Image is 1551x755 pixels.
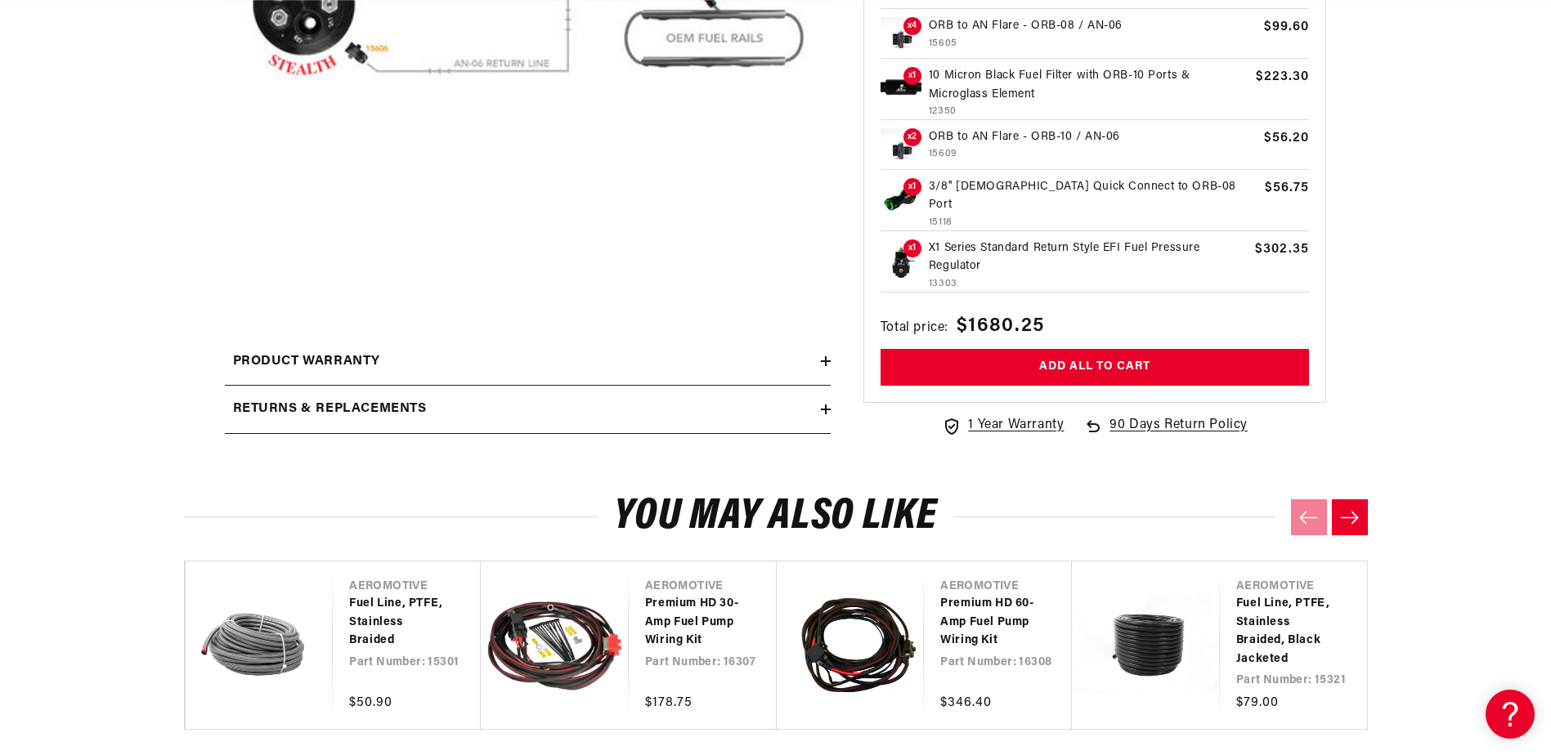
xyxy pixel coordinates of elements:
[1236,595,1335,668] a: Fuel Line, PTFE, Stainless Braided, Black Jacketed
[881,67,1310,120] a: 10 Micron Black Fuel Filter with ORB-10 Ports & Microglass Element x1 10 Micron Black Fuel Filter...
[957,311,1044,341] span: $1680.25
[968,415,1064,436] span: 1 Year Warranty
[881,67,921,108] img: 10 Micron Black Fuel Filter with ORB-10 Ports & Microglass Element
[1332,499,1368,535] button: Next slide
[1255,239,1309,259] span: $302.35
[184,498,1368,536] h2: You may also like
[881,178,1310,231] a: 3/8'' Female Quick Connect to ORB-08 Port x1 3/8'' [DEMOGRAPHIC_DATA] Quick Connect to ORB-08 Por...
[184,561,1368,729] ul: Slider
[929,36,1257,51] p: 15605
[929,239,1248,276] p: X1 Series Standard Return Style EFI Fuel Pressure Regulator
[1109,415,1248,453] span: 90 Days Return Policy
[225,338,831,386] summary: Product warranty
[929,215,1258,230] p: 15118
[929,67,1249,104] p: 10 Micron Black Fuel Filter with ORB-10 Ports & Microglass Element
[881,17,921,58] img: ORB to AN Flare
[1256,67,1309,87] span: $223.30
[881,239,921,280] img: X1 Series Standard Return Style EFI Fuel Pressure Regulator
[903,178,921,196] span: x1
[1264,128,1309,148] span: $56.20
[929,178,1258,215] p: 3/8'' [DEMOGRAPHIC_DATA] Quick Connect to ORB-08 Port
[881,318,948,339] span: Total price:
[1264,17,1309,37] span: $99.60
[940,595,1039,650] a: Premium HD 60-Amp Fuel Pump Wiring Kit
[1083,415,1248,453] a: 90 Days Return Policy
[903,128,921,146] span: x2
[233,351,381,373] h2: Product warranty
[903,239,921,257] span: x1
[929,146,1257,162] p: 15609
[881,349,1310,386] button: Add all to cart
[929,128,1257,146] p: ORB to AN Flare - ORB-10 / AN-06
[881,128,1310,170] a: ORB to AN Flare x2 ORB to AN Flare - ORB-10 / AN-06 15609 $56.20
[349,595,448,650] a: Fuel Line, PTFE, Stainless Braided
[881,17,1310,59] a: ORB to AN Flare x4 ORB to AN Flare - ORB-08 / AN-06 15605 $99.60
[942,415,1064,436] a: 1 Year Warranty
[881,128,921,169] img: ORB to AN Flare
[929,104,1249,119] p: 12350
[881,178,921,219] img: 3/8'' Female Quick Connect to ORB-08 Port
[903,17,921,35] span: x4
[929,276,1248,292] p: 13303
[645,595,744,650] a: Premium HD 30-Amp Fuel Pump Wiring Kit
[1291,499,1327,535] button: Previous slide
[881,239,1310,293] a: X1 Series Standard Return Style EFI Fuel Pressure Regulator x1 X1 Series Standard Return Style EF...
[929,17,1257,35] p: ORB to AN Flare - ORB-08 / AN-06
[903,67,921,85] span: x1
[1265,178,1309,198] span: $56.75
[233,399,427,420] h2: Returns & replacements
[225,386,831,433] summary: Returns & replacements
